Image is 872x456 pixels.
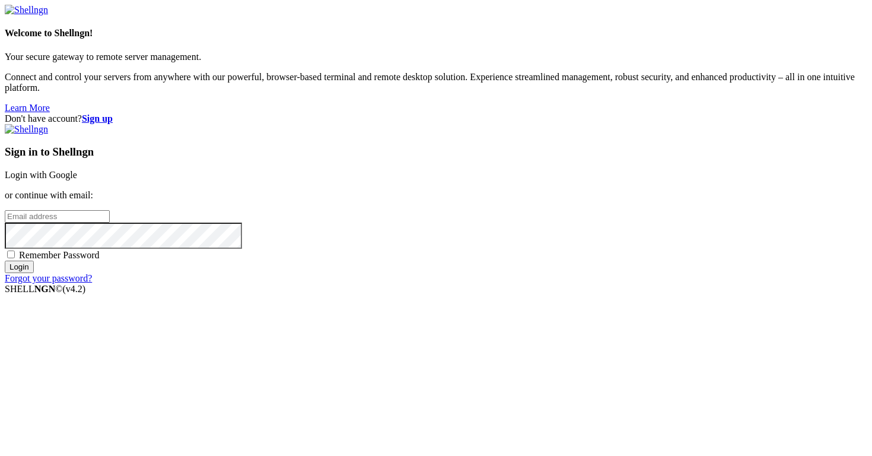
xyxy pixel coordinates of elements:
[5,113,867,124] div: Don't have account?
[5,28,867,39] h4: Welcome to Shellngn!
[5,210,110,223] input: Email address
[34,284,56,294] b: NGN
[7,251,15,258] input: Remember Password
[19,250,100,260] span: Remember Password
[5,5,48,15] img: Shellngn
[5,284,85,294] span: SHELL ©
[5,261,34,273] input: Login
[5,72,867,93] p: Connect and control your servers from anywhere with our powerful, browser-based terminal and remo...
[5,170,77,180] a: Login with Google
[63,284,86,294] span: 4.2.0
[5,124,48,135] img: Shellngn
[5,190,867,201] p: or continue with email:
[5,273,92,283] a: Forgot your password?
[5,145,867,159] h3: Sign in to Shellngn
[5,103,50,113] a: Learn More
[82,113,113,123] a: Sign up
[5,52,867,62] p: Your secure gateway to remote server management.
